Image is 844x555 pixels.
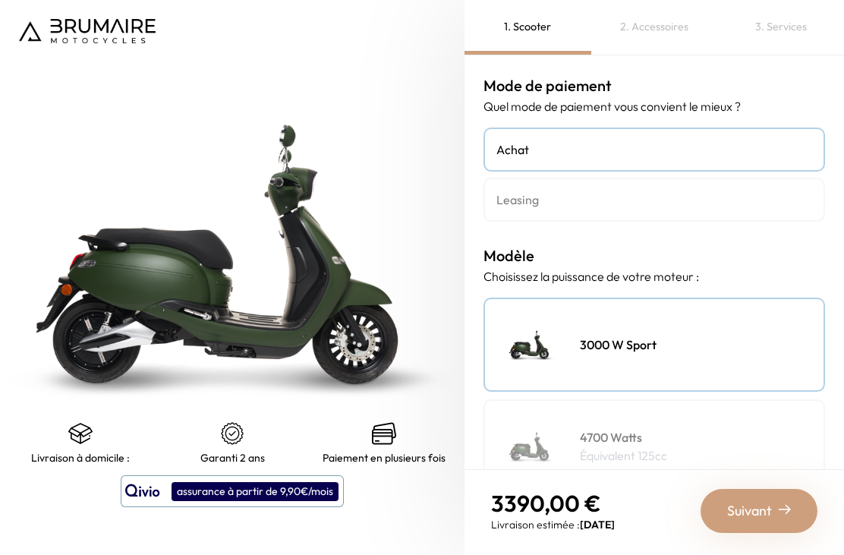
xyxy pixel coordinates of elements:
[493,408,568,484] img: Scooter
[483,97,825,115] p: Quel mode de paiement vous convient le mieux ?
[483,267,825,285] p: Choisissez la puissance de votre moteur :
[200,452,265,464] p: Garanti 2 ans
[496,140,812,159] h4: Achat
[491,517,615,532] p: Livraison estimée :
[483,244,825,267] h3: Modèle
[491,489,601,518] span: 3390,00 €
[483,178,825,222] a: Leasing
[580,446,667,465] p: Équivalent 125cc
[172,482,339,501] div: assurance à partir de 9,90€/mois
[31,452,130,464] p: Livraison à domicile :
[220,421,244,446] img: certificat-de-garantie.png
[483,74,825,97] h3: Mode de paiement
[580,336,657,354] h4: 3000 W Sport
[580,428,667,446] h4: 4700 Watts
[121,475,344,507] button: assurance à partir de 9,90€/mois
[68,421,93,446] img: shipping.png
[372,421,396,446] img: credit-cards.png
[323,452,446,464] p: Paiement en plusieurs fois
[125,482,160,500] img: logo qivio
[493,307,568,383] img: Scooter
[19,19,156,43] img: Logo de Brumaire
[580,518,615,531] span: [DATE]
[779,503,791,516] img: right-arrow-2.png
[727,500,772,522] span: Suivant
[496,191,812,209] h4: Leasing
